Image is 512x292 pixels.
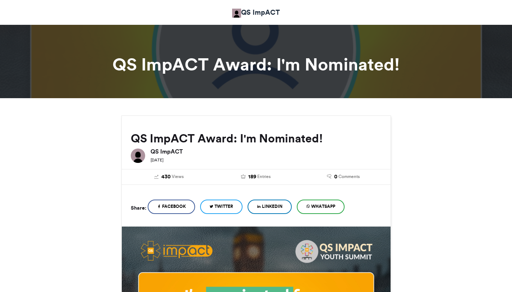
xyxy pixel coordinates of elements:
[151,158,163,163] small: [DATE]
[131,149,145,163] img: QS ImpACT
[218,173,294,181] a: 189 Entries
[248,200,292,214] a: LinkedIn
[200,200,243,214] a: Twitter
[215,203,233,210] span: Twitter
[305,173,382,181] a: 0 Comments
[297,200,345,214] a: WhatsApp
[257,173,271,180] span: Entries
[338,173,360,180] span: Comments
[334,173,337,181] span: 0
[131,132,382,145] h2: QS ImpACT Award: I'm Nominated!
[232,7,280,18] a: QS ImpACT
[57,56,456,73] h1: QS ImpACT Award: I'm Nominated!
[311,203,335,210] span: WhatsApp
[262,203,282,210] span: LinkedIn
[162,203,186,210] span: Facebook
[232,9,241,18] img: QS ImpACT QS ImpACT
[131,173,207,181] a: 430 Views
[161,173,171,181] span: 430
[131,203,146,213] h5: Share:
[148,200,195,214] a: Facebook
[248,173,256,181] span: 189
[151,149,382,154] h6: QS ImpACT
[172,173,184,180] span: Views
